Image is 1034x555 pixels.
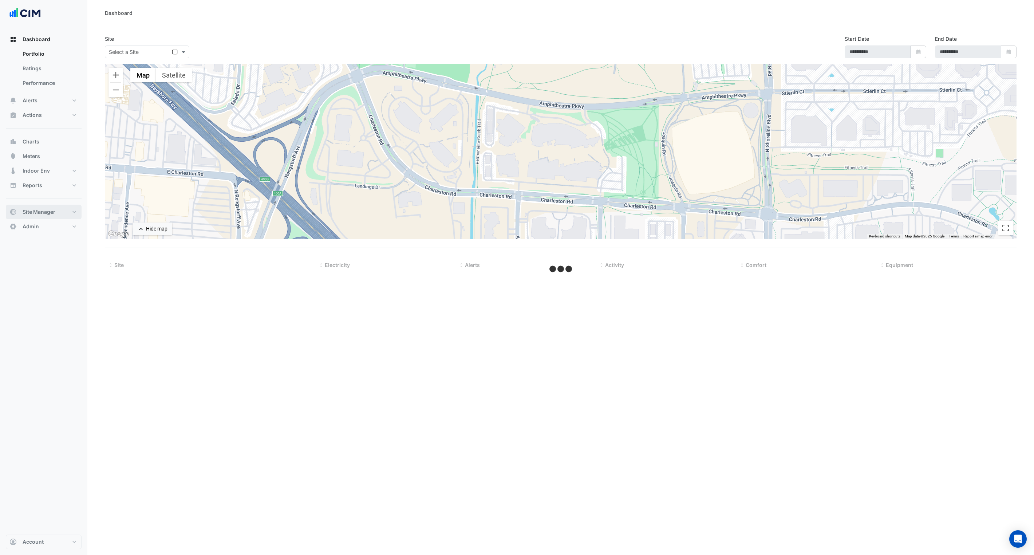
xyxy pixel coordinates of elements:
[23,97,38,104] span: Alerts
[845,35,869,43] label: Start Date
[105,35,114,43] label: Site
[605,262,624,268] span: Activity
[6,134,82,149] button: Charts
[9,97,17,104] app-icon: Alerts
[17,61,82,76] a: Ratings
[23,167,50,174] span: Indoor Env
[1009,530,1027,548] div: Open Intercom Messenger
[105,9,133,17] div: Dashboard
[114,262,124,268] span: Site
[886,262,913,268] span: Equipment
[465,262,480,268] span: Alerts
[6,149,82,164] button: Meters
[17,47,82,61] a: Portfolio
[6,178,82,193] button: Reports
[746,262,766,268] span: Comfort
[9,223,17,230] app-icon: Admin
[9,138,17,145] app-icon: Charts
[133,223,172,235] button: Hide map
[146,225,167,233] div: Hide map
[9,36,17,43] app-icon: Dashboard
[6,47,82,93] div: Dashboard
[6,164,82,178] button: Indoor Env
[107,229,131,239] a: Open this area in Google Maps (opens a new window)
[6,535,82,549] button: Account
[9,182,17,189] app-icon: Reports
[935,35,957,43] label: End Date
[23,36,50,43] span: Dashboard
[9,6,42,20] img: Company Logo
[108,83,123,97] button: Zoom out
[23,223,39,230] span: Admin
[6,32,82,47] button: Dashboard
[9,111,17,119] app-icon: Actions
[156,68,192,82] button: Show satellite imagery
[949,234,959,238] a: Terms (opens in new tab)
[325,262,350,268] span: Electricity
[6,205,82,219] button: Site Manager
[9,153,17,160] app-icon: Meters
[6,108,82,122] button: Actions
[9,167,17,174] app-icon: Indoor Env
[108,68,123,82] button: Zoom in
[23,153,40,160] span: Meters
[6,93,82,108] button: Alerts
[963,234,992,238] a: Report a map error
[17,76,82,90] a: Performance
[23,111,42,119] span: Actions
[905,234,944,238] span: Map data ©2025 Google
[23,538,44,546] span: Account
[107,229,131,239] img: Google
[23,208,55,216] span: Site Manager
[23,182,42,189] span: Reports
[23,138,39,145] span: Charts
[6,219,82,234] button: Admin
[9,208,17,216] app-icon: Site Manager
[998,221,1013,235] button: Toggle fullscreen view
[130,68,156,82] button: Show street map
[869,234,900,239] button: Keyboard shortcuts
